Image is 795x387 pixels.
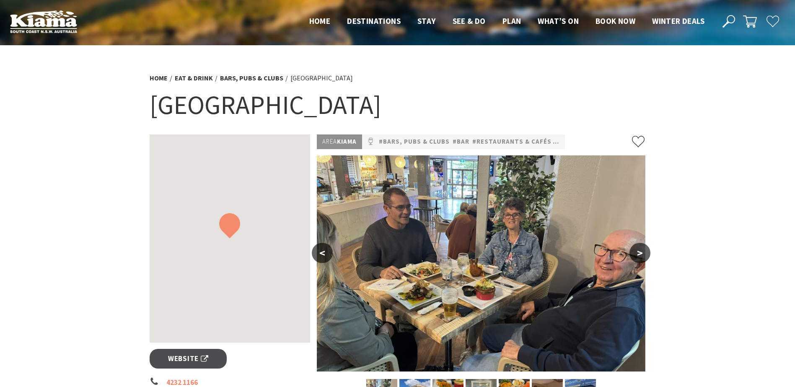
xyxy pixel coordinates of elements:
[347,16,401,26] span: Destinations
[472,137,552,147] a: #Restaurants & Cafés
[168,353,208,364] span: Website
[150,74,168,83] a: Home
[317,155,645,372] img: Guests Eating
[150,349,227,369] a: Website
[417,16,436,26] span: Stay
[322,137,337,145] span: Area
[10,10,77,33] img: Kiama Logo
[453,137,469,147] a: #bar
[317,134,362,149] p: Kiama
[652,16,704,26] span: Winter Deals
[220,74,283,83] a: Bars, Pubs & Clubs
[150,88,646,122] h1: [GEOGRAPHIC_DATA]
[596,16,635,26] span: Book now
[379,137,450,147] a: #Bars, Pubs & Clubs
[312,243,333,263] button: <
[502,16,521,26] span: Plan
[175,74,213,83] a: Eat & Drink
[538,16,579,26] span: What’s On
[301,15,713,28] nav: Main Menu
[290,73,353,84] li: [GEOGRAPHIC_DATA]
[453,16,486,26] span: See & Do
[629,243,650,263] button: >
[309,16,331,26] span: Home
